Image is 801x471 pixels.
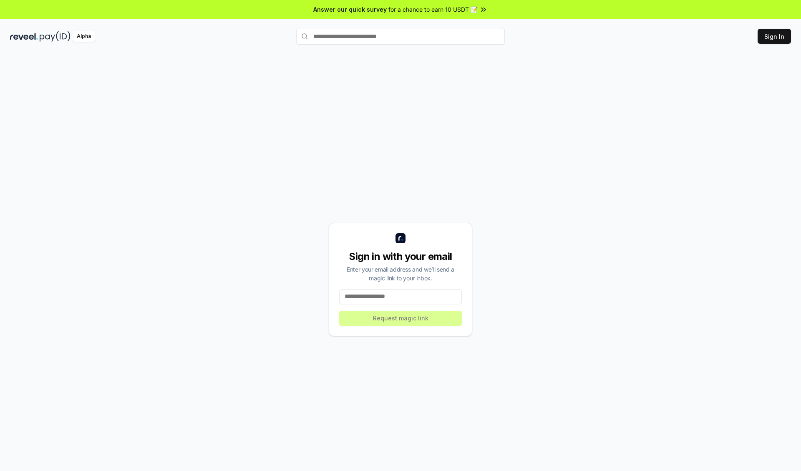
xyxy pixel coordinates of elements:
span: Answer our quick survey [313,5,387,14]
img: pay_id [40,31,71,42]
img: reveel_dark [10,31,38,42]
button: Sign In [758,29,791,44]
div: Enter your email address and we’ll send a magic link to your inbox. [339,265,462,282]
div: Alpha [72,31,96,42]
img: logo_small [395,233,406,243]
div: Sign in with your email [339,250,462,263]
span: for a chance to earn 10 USDT 📝 [388,5,478,14]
